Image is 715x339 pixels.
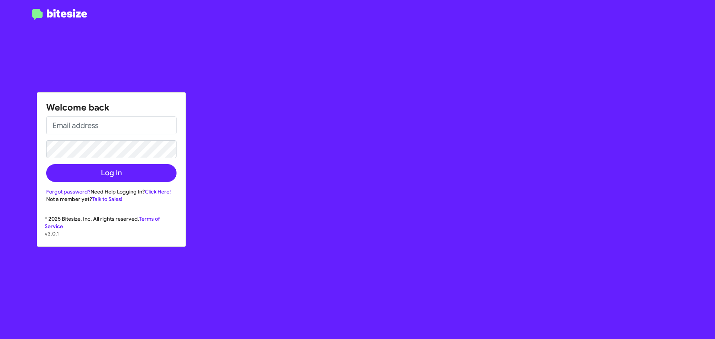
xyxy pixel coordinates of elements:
div: © 2025 Bitesize, Inc. All rights reserved. [37,215,185,246]
a: Forgot password? [46,188,90,195]
p: v3.0.1 [45,230,178,237]
h1: Welcome back [46,102,177,113]
button: Log In [46,164,177,182]
input: Email address [46,116,177,134]
div: Need Help Logging In? [46,188,177,195]
a: Talk to Sales! [92,196,123,202]
div: Not a member yet? [46,195,177,203]
a: Click Here! [145,188,171,195]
